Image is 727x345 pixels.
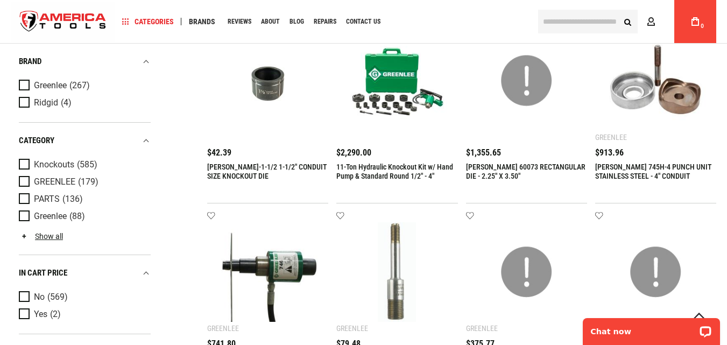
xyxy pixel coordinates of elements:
[228,18,251,25] span: Reviews
[19,159,148,171] a: Knockouts (585)
[466,324,498,333] div: Greenlee
[184,15,220,29] a: Brands
[19,97,148,109] a: Ridgid (4)
[19,210,148,222] a: Greenlee (88)
[595,149,624,157] span: $913.96
[61,98,72,108] span: (4)
[218,31,317,130] img: GREENLEE KD-1-1/2 1-1/2
[336,149,371,157] span: $2,290.00
[34,212,67,221] span: Greenlee
[477,31,576,130] img: GREENLEE 60073 RECTANGULAR DIE - 2.25
[19,232,63,241] a: Show all
[69,81,90,90] span: (267)
[34,177,75,187] span: GREENLEE
[19,176,148,188] a: GREENLEE (179)
[207,163,327,180] a: [PERSON_NAME]-1-1/2 1-1/2" CONDUIT SIZE KNOCKOUT DIE
[189,18,215,25] span: Brands
[11,2,115,42] img: America Tools
[19,133,151,148] div: category
[309,15,341,29] a: Repairs
[19,308,148,320] a: Yes (2)
[595,163,711,180] a: [PERSON_NAME] 745H-4 PUNCH UNIT STAINLESS STEEL - 4" CONDUIT
[336,163,453,180] a: 11-Ton Hydraulic Knockout Kit w/ Hand Pump & Standard Round 1/2" - 4"
[595,133,627,142] div: Greenlee
[19,266,151,280] div: In cart price
[34,292,45,302] span: No
[19,291,148,303] a: No (569)
[576,311,727,345] iframe: LiveChat chat widget
[122,18,174,25] span: Categories
[477,222,576,322] img: GREENLEE 61083 D PUNCH 3/4
[34,81,67,90] span: Greenlee
[218,222,317,322] img: GREENLEE 746 HYDRAULIC KNOCKOUT RAM
[34,309,47,319] span: Yes
[47,293,68,302] span: (569)
[347,31,447,130] img: 11-Ton Hydraulic Knockout Kit w/ Hand Pump & Standard Round 1/2
[19,80,148,91] a: Greenlee (267)
[466,163,585,180] a: [PERSON_NAME] 60073 RECTANGULAR DIE - 2.25" X 3.50"
[606,222,705,322] img: GREENLEE 7212SP-3P 3
[290,18,304,25] span: Blog
[341,15,385,29] a: Contact Us
[285,15,309,29] a: Blog
[223,15,256,29] a: Reviews
[19,54,151,69] div: Brand
[78,178,98,187] span: (179)
[69,212,85,221] span: (88)
[34,160,74,170] span: Knockouts
[701,23,704,29] span: 0
[77,160,97,170] span: (585)
[347,222,447,322] img: GREENLEE 29451 DRAW STUD - 7/16
[314,18,336,25] span: Repairs
[34,194,60,204] span: PARTS
[207,324,239,333] div: Greenlee
[261,18,280,25] span: About
[466,149,501,157] span: $1,355.65
[11,2,115,42] a: store logo
[256,15,285,29] a: About
[50,310,61,319] span: (2)
[207,149,231,157] span: $42.39
[34,98,58,108] span: Ridgid
[346,18,380,25] span: Contact Us
[62,195,83,204] span: (136)
[617,11,638,32] button: Search
[19,193,148,205] a: PARTS (136)
[336,324,368,333] div: Greenlee
[606,31,705,130] img: GREENLEE 745H-4 PUNCH UNIT STAINLESS STEEL - 4
[117,15,179,29] a: Categories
